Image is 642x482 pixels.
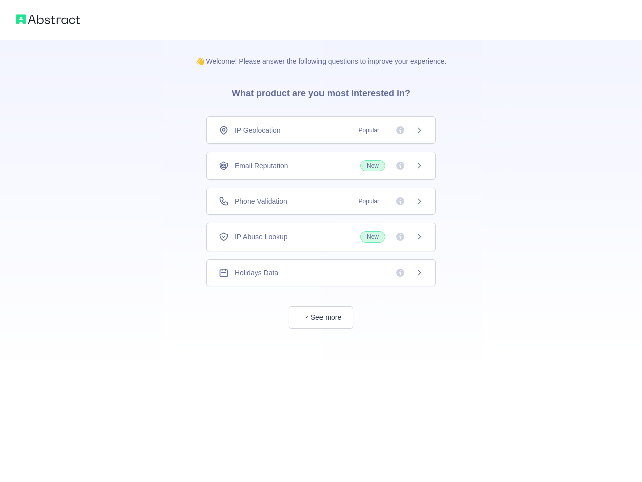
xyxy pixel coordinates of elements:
button: See more [289,306,353,329]
span: IP Abuse Lookup [235,232,288,242]
span: IP Geolocation [235,125,281,135]
span: New [360,160,385,171]
img: Abstract logo [16,12,80,26]
span: Popular [353,125,385,135]
span: New [360,231,385,243]
span: Phone Validation [235,196,287,206]
span: Email Reputation [235,161,288,171]
p: 👋 Welcome! Please answer the following questions to improve your experience. [180,40,463,66]
span: Holidays Data [235,268,278,278]
h3: What product are you most interested in? [216,66,426,116]
span: Popular [353,196,385,206]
